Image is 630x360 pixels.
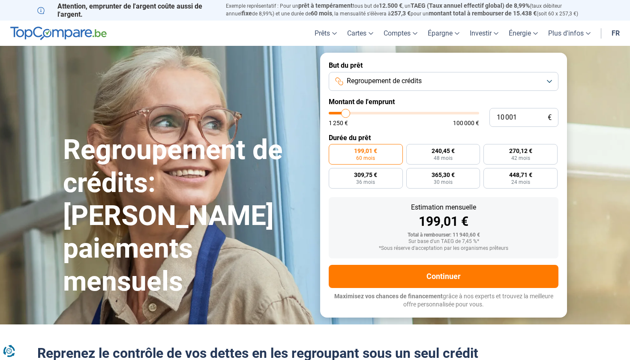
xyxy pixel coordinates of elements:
span: 24 mois [511,180,530,185]
a: Prêts [309,21,342,46]
span: fixe [242,10,252,17]
span: 309,75 € [354,172,377,178]
span: 1 250 € [329,120,348,126]
h1: Regroupement de crédits: [PERSON_NAME] paiements mensuels [63,134,310,298]
img: TopCompare [10,27,107,40]
span: 240,45 € [432,148,455,154]
span: 199,01 € [354,148,377,154]
a: Cartes [342,21,378,46]
a: fr [606,21,625,46]
label: But du prêt [329,61,558,69]
span: 448,71 € [509,172,532,178]
span: 60 mois [356,156,375,161]
button: Regroupement de crédits [329,72,558,91]
span: 42 mois [511,156,530,161]
div: 199,01 € [336,215,552,228]
span: 257,3 € [391,10,411,17]
span: 12.500 € [379,2,402,9]
p: Attention, emprunter de l'argent coûte aussi de l'argent. [37,2,216,18]
div: *Sous réserve d'acceptation par les organismes prêteurs [336,246,552,252]
span: prêt à tempérament [298,2,353,9]
a: Comptes [378,21,423,46]
span: 36 mois [356,180,375,185]
a: Épargne [423,21,465,46]
div: Total à rembourser: 11 940,60 € [336,232,552,238]
span: TAEG (Taux annuel effectif global) de 8,99% [411,2,530,9]
span: 30 mois [434,180,453,185]
label: Montant de l'emprunt [329,98,558,106]
span: Maximisez vos chances de financement [334,293,443,300]
span: 100 000 € [453,120,479,126]
p: Exemple représentatif : Pour un tous but de , un (taux débiteur annuel de 8,99%) et une durée de ... [226,2,593,18]
p: grâce à nos experts et trouvez la meilleure offre personnalisée pour vous. [329,292,558,309]
span: Regroupement de crédits [347,76,422,86]
span: montant total à rembourser de 15.438 € [429,10,537,17]
span: 60 mois [311,10,332,17]
button: Continuer [329,265,558,288]
span: 270,12 € [509,148,532,154]
span: 48 mois [434,156,453,161]
div: Sur base d'un TAEG de 7,45 %* [336,239,552,245]
label: Durée du prêt [329,134,558,142]
a: Plus d'infos [543,21,596,46]
div: Estimation mensuelle [336,204,552,211]
a: Investir [465,21,504,46]
span: 365,30 € [432,172,455,178]
span: € [548,114,552,121]
a: Énergie [504,21,543,46]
